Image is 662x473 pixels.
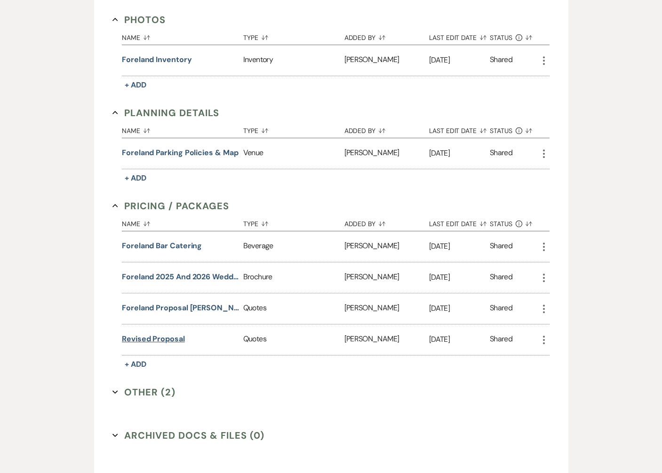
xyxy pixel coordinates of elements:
p: [DATE] [429,271,490,284]
button: Status [490,120,538,138]
button: Added By [344,120,429,138]
div: [PERSON_NAME] [344,138,429,169]
button: Added By [344,27,429,45]
div: [PERSON_NAME] [344,231,429,262]
button: Type [243,213,344,231]
span: Status [490,221,512,227]
button: Status [490,213,538,231]
div: Quotes [243,324,344,355]
div: Inventory [243,45,344,76]
button: + Add [122,79,149,92]
div: Shared [490,271,512,284]
button: Archived Docs & Files (0) [112,428,264,442]
button: Added By [344,213,429,231]
button: Pricing / Packages [112,199,229,213]
span: + Add [125,359,146,369]
button: Photos [112,13,166,27]
span: + Add [125,80,146,90]
p: [DATE] [429,54,490,66]
button: Type [243,120,344,138]
button: Foreland Parking Policies & Map [122,147,239,158]
button: Foreland Proposal [PERSON_NAME] | Summer 2026 [122,302,239,314]
button: Name [122,120,243,138]
p: [DATE] [429,147,490,159]
button: Foreland Inventory [122,54,192,65]
div: Shared [490,333,512,346]
p: [DATE] [429,302,490,315]
span: Status [490,127,512,134]
div: Brochure [243,262,344,293]
button: Last Edit Date [429,27,490,45]
button: + Add [122,358,149,371]
button: Foreland Bar Catering [122,240,202,252]
span: Status [490,34,512,41]
div: Shared [490,240,512,253]
button: Name [122,27,243,45]
div: Shared [490,302,512,315]
div: [PERSON_NAME] [344,262,429,293]
div: [PERSON_NAME] [344,45,429,76]
button: Last Edit Date [429,120,490,138]
button: Foreland 2025 and 2026 Wedding Information [122,271,239,283]
button: Planning Details [112,106,219,120]
button: + Add [122,172,149,185]
button: Type [243,27,344,45]
div: Quotes [243,293,344,324]
span: + Add [125,173,146,183]
button: Name [122,213,243,231]
div: [PERSON_NAME] [344,324,429,355]
button: Revised Proposal [122,333,185,345]
button: Last Edit Date [429,213,490,231]
p: [DATE] [429,240,490,252]
button: Status [490,27,538,45]
p: [DATE] [429,333,490,346]
div: Shared [490,54,512,67]
div: Shared [490,147,512,160]
div: Venue [243,138,344,169]
div: [PERSON_NAME] [344,293,429,324]
button: Other (2) [112,385,175,399]
div: Beverage [243,231,344,262]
